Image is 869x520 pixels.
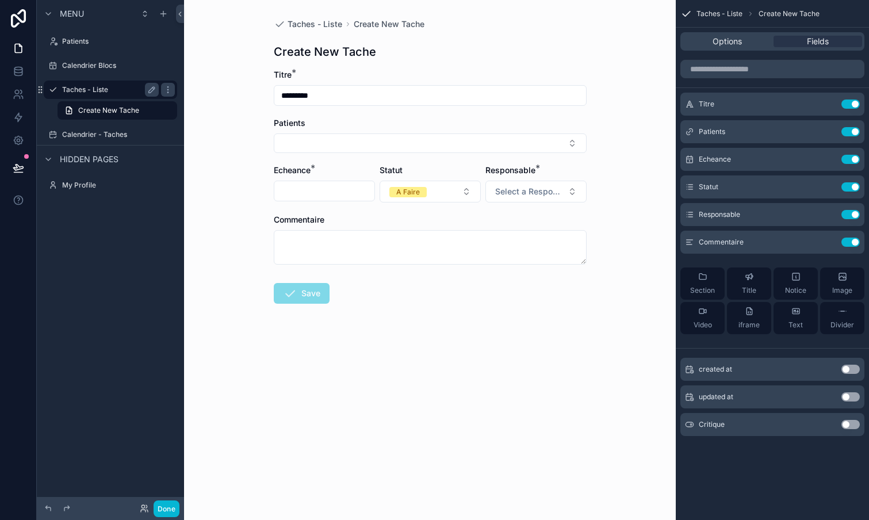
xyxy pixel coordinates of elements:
a: Taches - Liste [274,18,342,30]
span: Responsable [699,210,740,219]
span: Critique [699,420,725,429]
span: Options [713,36,742,47]
button: Text [774,302,818,334]
span: Titre [274,70,292,79]
label: Calendrier - Taches [62,130,175,139]
label: My Profile [62,181,175,190]
a: Create New Tache [354,18,424,30]
span: Create New Tache [78,106,139,115]
button: Select Button [485,181,587,202]
button: Done [154,500,179,517]
span: Taches - Liste [288,18,342,30]
a: Patients [44,32,177,51]
button: iframe [727,302,771,334]
span: Select a Responsable [495,186,563,197]
span: Create New Tache [759,9,820,18]
div: A Faire [396,187,420,197]
span: Commentaire [274,215,324,224]
span: created at [699,365,732,374]
a: Taches - Liste [44,81,177,99]
span: Menu [60,8,84,20]
span: Statut [699,182,718,192]
span: Taches - Liste [696,9,742,18]
a: Calendrier - Taches [44,125,177,144]
button: Select Button [274,133,587,153]
span: Section [690,286,715,295]
button: Section [680,267,725,300]
span: Statut [380,165,403,175]
span: iframe [738,320,760,330]
button: Select Button [380,181,481,202]
label: Calendrier Blocs [62,61,175,70]
span: Text [788,320,803,330]
a: Calendrier Blocs [44,56,177,75]
span: Fields [807,36,829,47]
a: Create New Tache [58,101,177,120]
label: Taches - Liste [62,85,154,94]
span: Title [742,286,756,295]
span: Echeance [699,155,731,164]
span: Patients [274,118,305,128]
a: My Profile [44,176,177,194]
span: Echeance [274,165,311,175]
span: Image [832,286,852,295]
h1: Create New Tache [274,44,376,60]
label: Patients [62,37,175,46]
button: Video [680,302,725,334]
button: Title [727,267,771,300]
span: Video [694,320,712,330]
span: Responsable [485,165,535,175]
span: Patients [699,127,725,136]
button: Image [820,267,864,300]
span: Hidden pages [60,154,118,165]
span: Commentaire [699,238,744,247]
button: Divider [820,302,864,334]
span: Titre [699,100,714,109]
button: Notice [774,267,818,300]
span: updated at [699,392,733,402]
span: Divider [830,320,854,330]
span: Notice [785,286,806,295]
